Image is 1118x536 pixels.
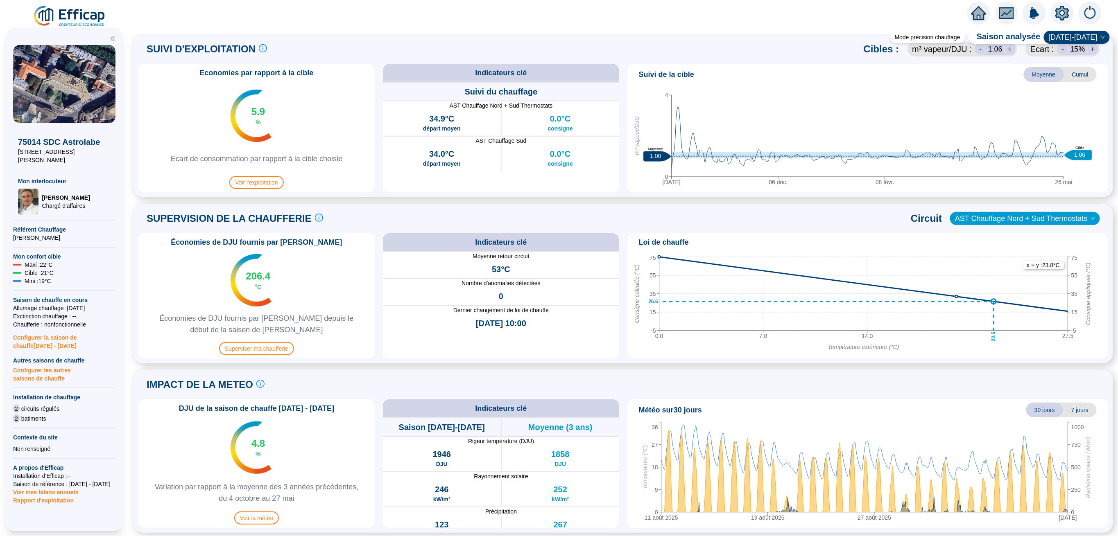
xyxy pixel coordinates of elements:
[13,464,115,472] span: A propos d'Efficap
[315,214,323,222] span: info-circle
[383,101,619,110] span: AST Chauffage Nord + Sud Thermostats
[1079,2,1102,25] img: alerts
[399,421,485,433] span: Saison [DATE]-[DATE]
[911,212,942,225] span: Circuit
[1091,216,1095,221] span: down
[256,450,260,458] span: %
[1071,509,1075,516] tspan: 0
[1062,333,1073,339] tspan: 27.5
[639,236,689,248] span: Loi de chauffe
[1071,291,1078,297] tspan: 35
[25,269,54,277] span: Cible : 21 °C
[231,254,272,306] img: indicateur températures
[195,67,318,79] span: Economies par rapport à la cible
[259,44,267,52] span: info-circle
[1004,43,1016,55] div: +
[25,277,51,285] span: Mini : 19 °C
[759,333,767,339] tspan: 7.0
[433,495,450,503] span: kW/m²
[13,252,115,261] span: Mon confort cible
[648,147,663,151] text: Moyenne
[639,404,702,416] span: Météo sur 30 jours
[652,424,658,430] tspan: 36
[435,484,448,495] span: 246
[142,313,371,336] span: Économies de DJU fournis par [PERSON_NAME] depuis le début de la saison de [PERSON_NAME]
[13,484,78,495] span: Voir mes bilans annuels
[475,403,527,414] span: Indicateurs clé
[13,296,115,304] span: Saison de chauffe en cours
[436,460,448,468] span: DJU
[174,403,339,414] span: DJU de la saison de chauffe [DATE] - [DATE]
[383,279,619,287] span: Nombre d'anomalies détectées
[999,6,1014,20] span: fund
[890,32,965,43] div: Mode précision chauffage
[862,333,873,339] tspan: 14.0
[1071,464,1081,471] tspan: 500
[231,421,272,474] img: indicateur températures
[142,481,371,504] span: Variation par rapport à la moyenne des 3 années précédentes, du 4 octobre au 27 mai
[492,263,510,275] span: 53°C
[147,43,256,56] span: SUIVI D'EXPLOITATION
[649,299,659,304] text: 26.6
[1024,67,1064,82] span: Moyenne
[655,509,658,516] tspan: 0
[13,445,115,453] div: Non renseigné
[634,116,640,155] tspan: m³ vapeur/DJU
[42,202,90,210] span: Chargé d'affaires
[383,137,619,145] span: AST Chauffage Sud
[465,86,538,97] span: Suivi du chauffage
[1064,67,1097,82] span: Cumul
[13,414,20,423] span: 2
[255,283,262,291] span: °C
[650,272,656,279] tspan: 55
[1071,272,1078,279] tspan: 55
[988,43,1003,55] span: 1.06
[1071,424,1084,430] tspan: 1000
[13,304,115,312] span: Allumage chauffage : [DATE]
[110,36,115,42] span: double-left
[13,320,115,329] span: Chaufferie : non fonctionnelle
[1085,436,1092,498] tspan: Radiation solaire (W/m²)
[1070,43,1085,55] span: 15 %
[433,448,451,460] span: 1946
[554,460,566,468] span: DJU
[1074,151,1085,158] text: 1.06
[13,329,115,350] span: Configurer la saison de chauffe [DATE] - [DATE]
[769,179,788,185] tspan: 06 déc.
[554,519,567,530] span: 267
[42,194,90,202] span: [PERSON_NAME]
[256,380,265,388] span: info-circle
[166,236,347,248] span: Économies de DJU fournis par [PERSON_NAME]
[1087,43,1098,55] div: +
[639,69,694,80] span: Suivi de la cible
[21,414,46,423] span: batiments
[548,160,573,168] span: consigne
[652,441,658,448] tspan: 27
[476,318,526,329] span: [DATE] 10:00
[13,405,20,413] span: 2
[13,496,115,504] span: Rapport d'exploitation
[1071,254,1078,261] tspan: 75
[229,176,284,189] span: Voir l'exploitation
[634,264,640,323] tspan: Consigne calculée (°C)
[912,43,972,55] span: m³ vapeur /DJU :
[163,153,351,164] span: Ecart de consommation par rapport à la cible choisie
[1055,179,1073,185] tspan: 26 mai
[13,312,115,320] span: Exctinction chauffage : --
[864,43,899,56] span: Cibles :
[1049,31,1105,43] span: 2024-2025
[548,124,573,133] span: consigne
[423,124,461,133] span: départ moyen
[499,291,503,302] span: 0
[975,43,987,55] div: -
[475,236,527,248] span: Indicateurs clé
[13,472,115,480] span: Installation d'Efficap : --
[652,464,658,471] tspan: 18
[991,331,997,341] text: 22.5
[665,173,668,180] tspan: 0
[1023,2,1046,25] img: alerts
[251,105,265,118] span: 5.9
[18,189,38,215] img: Chargé d'affaires
[13,433,115,441] span: Contexte du site
[971,6,986,20] span: home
